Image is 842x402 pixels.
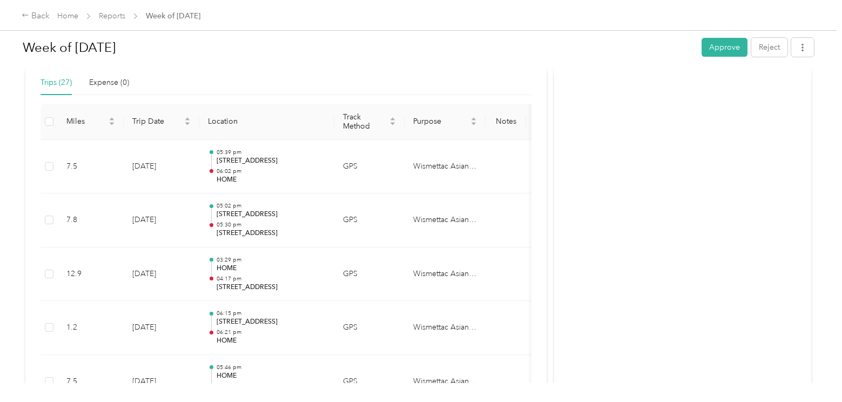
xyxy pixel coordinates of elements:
td: GPS [334,140,405,194]
p: HOME [217,264,326,273]
p: HOME [217,371,326,381]
td: Wismettac Asian Foods [405,301,486,355]
p: 05:39 pm [217,149,326,156]
p: 05:46 pm [217,364,326,371]
p: 06:21 pm [217,329,326,336]
td: [DATE] [124,247,199,301]
th: Trip Date [124,104,199,140]
p: 04:17 pm [217,275,326,283]
th: Tags [526,104,567,140]
p: 06:02 pm [217,167,326,175]
span: Trip Date [132,117,182,126]
th: Notes [486,104,526,140]
div: Trips (27) [41,77,72,89]
div: Expense (0) [89,77,129,89]
p: [STREET_ADDRESS] [217,156,326,166]
p: 05:02 pm [217,202,326,210]
p: [STREET_ADDRESS] [217,229,326,238]
th: Purpose [405,104,486,140]
p: HOME [217,175,326,185]
p: HOME [217,336,326,346]
th: Track Method [334,104,405,140]
p: 06:10 pm [217,383,326,390]
div: Back [22,10,50,23]
td: 7.8 [58,193,124,247]
p: [STREET_ADDRESS] [217,317,326,327]
p: [STREET_ADDRESS] [217,210,326,219]
span: caret-down [470,120,477,127]
p: 06:15 pm [217,310,326,317]
td: 12.9 [58,247,124,301]
td: 7.5 [58,140,124,194]
span: caret-up [109,116,115,122]
span: Miles [66,117,106,126]
span: Track Method [343,112,387,131]
td: Wismettac Asian Foods [405,140,486,194]
td: GPS [334,247,405,301]
td: GPS [334,301,405,355]
button: Reject [751,38,787,57]
h1: Week of September 22 2025 [23,35,694,61]
iframe: Everlance-gr Chat Button Frame [782,341,842,402]
th: Miles [58,104,124,140]
td: [DATE] [124,193,199,247]
span: caret-up [470,116,477,122]
td: Wismettac Asian Foods [405,193,486,247]
a: Reports [99,11,125,21]
span: caret-down [184,120,191,127]
p: 05:30 pm [217,221,326,229]
span: Purpose [413,117,468,126]
td: [DATE] [124,301,199,355]
td: GPS [334,193,405,247]
a: Home [57,11,78,21]
td: 1.2 [58,301,124,355]
td: Wismettac Asian Foods [405,247,486,301]
p: [STREET_ADDRESS] [217,283,326,292]
span: caret-down [109,120,115,127]
p: 03:29 pm [217,256,326,264]
span: caret-up [184,116,191,122]
span: caret-up [389,116,396,122]
span: Week of [DATE] [146,10,200,22]
th: Location [199,104,334,140]
span: caret-down [389,120,396,127]
td: [DATE] [124,140,199,194]
button: Approve [702,38,747,57]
